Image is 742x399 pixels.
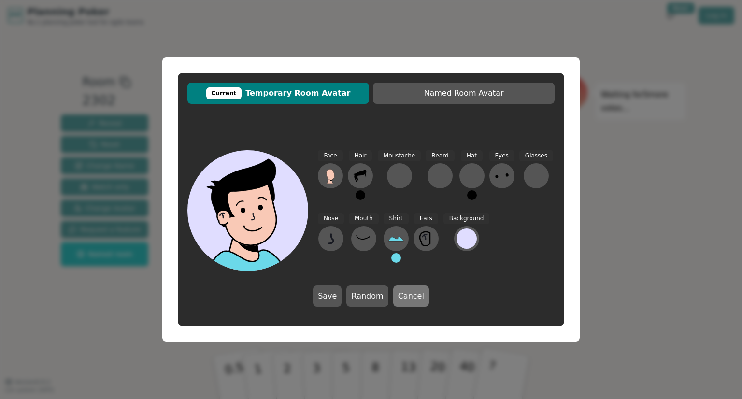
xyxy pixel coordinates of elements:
[192,87,364,99] span: Temporary Room Avatar
[519,150,553,161] span: Glasses
[414,213,438,224] span: Ears
[393,285,429,307] button: Cancel
[443,213,490,224] span: Background
[378,87,550,99] span: Named Room Avatar
[318,150,342,161] span: Face
[349,150,372,161] span: Hair
[378,150,421,161] span: Moustache
[313,285,342,307] button: Save
[187,83,369,104] button: CurrentTemporary Room Avatar
[346,285,388,307] button: Random
[426,150,454,161] span: Beard
[206,87,242,99] div: Current
[318,213,344,224] span: Nose
[461,150,483,161] span: Hat
[349,213,379,224] span: Mouth
[384,213,409,224] span: Shirt
[489,150,514,161] span: Eyes
[373,83,555,104] button: Named Room Avatar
